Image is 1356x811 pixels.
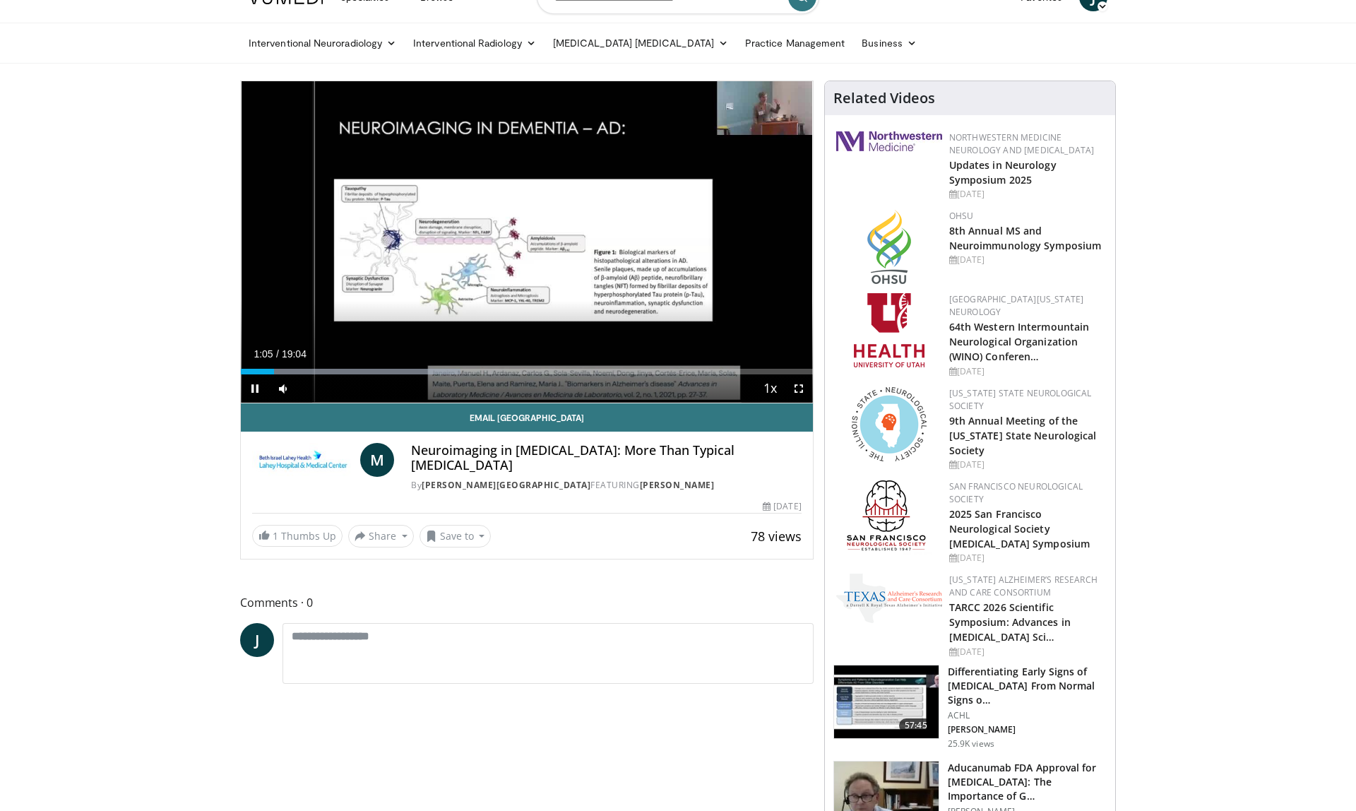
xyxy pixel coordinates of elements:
span: 19:04 [282,348,307,360]
button: Pause [241,374,269,403]
h3: Aducanumab FDA Approval for [MEDICAL_DATA]: The Importance of G… [948,761,1107,803]
img: 2a462fb6-9365-492a-ac79-3166a6f924d8.png.150x105_q85_autocrop_double_scale_upscale_version-0.2.jpg [836,131,942,151]
h4: Neuroimaging in [MEDICAL_DATA]: More Than Typical [MEDICAL_DATA] [411,443,801,473]
div: [DATE] [949,365,1104,378]
h3: Differentiating Early Signs of [MEDICAL_DATA] From Normal Signs o… [948,665,1107,707]
div: By FEATURING [411,479,801,492]
div: [DATE] [949,458,1104,471]
button: Playback Rate [756,374,785,403]
img: 599f3ee4-8b28-44a1-b622-e2e4fac610ae.150x105_q85_crop-smart_upscale.jpg [834,665,939,739]
div: [DATE] [949,188,1104,201]
a: [MEDICAL_DATA] [MEDICAL_DATA] [545,29,737,57]
button: Share [348,525,414,547]
a: M [360,443,394,477]
a: Practice Management [737,29,853,57]
video-js: Video Player [241,81,813,403]
span: 1:05 [254,348,273,360]
button: Fullscreen [785,374,813,403]
a: [GEOGRAPHIC_DATA][US_STATE] Neurology [949,293,1084,318]
a: Updates in Neurology Symposium 2025 [949,158,1057,187]
h4: Related Videos [833,90,935,107]
a: TARCC 2026 Scientific Symposium: Advances in [MEDICAL_DATA] Sci… [949,600,1071,644]
img: c78a2266-bcdd-4805-b1c2-ade407285ecb.png.150x105_q85_autocrop_double_scale_upscale_version-0.2.png [836,574,942,623]
a: Email [GEOGRAPHIC_DATA] [241,403,813,432]
div: [DATE] [949,646,1104,658]
a: Interventional Radiology [405,29,545,57]
img: 71a8b48c-8850-4916-bbdd-e2f3ccf11ef9.png.150x105_q85_autocrop_double_scale_upscale_version-0.2.png [852,387,927,461]
div: [DATE] [949,552,1104,564]
a: OHSU [949,210,974,222]
a: Northwestern Medicine Neurology and [MEDICAL_DATA] [949,131,1095,156]
a: 64th Western Intermountain Neurological Organization (WINO) Conferen… [949,320,1090,363]
div: [DATE] [949,254,1104,266]
a: 2025 San Francisco Neurological Society [MEDICAL_DATA] Symposium [949,507,1090,550]
span: 78 views [751,528,802,545]
img: da959c7f-65a6-4fcf-a939-c8c702e0a770.png.150x105_q85_autocrop_double_scale_upscale_version-0.2.png [867,210,911,284]
a: 9th Annual Meeting of the [US_STATE] State Neurological Society [949,414,1097,457]
p: [PERSON_NAME] [948,724,1107,735]
a: 57:45 Differentiating Early Signs of [MEDICAL_DATA] From Normal Signs o… ACHL [PERSON_NAME] 25.9K... [833,665,1107,750]
a: [PERSON_NAME] [640,479,715,491]
a: [US_STATE] State Neurological Society [949,387,1092,412]
p: ACHL [948,710,1107,721]
span: / [276,348,279,360]
span: Comments 0 [240,593,814,612]
button: Save to [420,525,492,547]
div: Progress Bar [241,369,813,374]
button: Mute [269,374,297,403]
a: 1 Thumbs Up [252,525,343,547]
img: Lahey Hospital & Medical Center [252,443,355,477]
a: J [240,623,274,657]
a: Interventional Neuroradiology [240,29,405,57]
p: 25.9K views [948,738,994,750]
a: 8th Annual MS and Neuroimmunology Symposium [949,224,1102,252]
img: f6362829-b0a3-407d-a044-59546adfd345.png.150x105_q85_autocrop_double_scale_upscale_version-0.2.png [854,293,924,367]
div: [DATE] [763,500,801,513]
span: 1 [273,529,278,543]
a: [US_STATE] Alzheimer’s Research and Care Consortium [949,574,1098,598]
a: [PERSON_NAME][GEOGRAPHIC_DATA] [422,479,590,491]
img: ad8adf1f-d405-434e-aebe-ebf7635c9b5d.png.150x105_q85_autocrop_double_scale_upscale_version-0.2.png [847,480,932,555]
span: 57:45 [899,718,933,733]
a: San Francisco Neurological Society [949,480,1083,505]
a: Business [853,29,925,57]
